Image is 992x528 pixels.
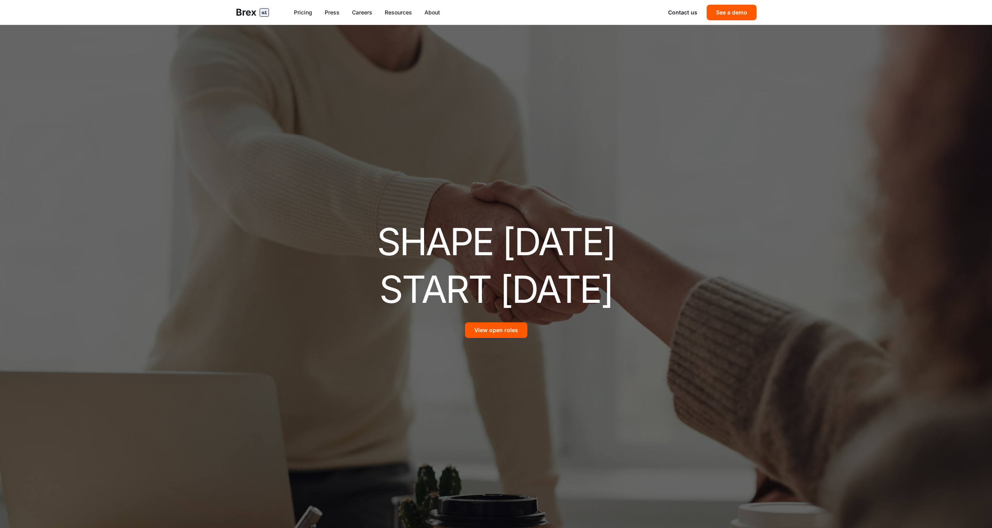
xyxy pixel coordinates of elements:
[668,9,697,16] a: Contact us
[385,9,412,16] a: Resources
[294,9,312,16] a: Pricing
[465,322,527,338] button: View open roles
[260,8,269,17] span: ai
[325,9,340,16] a: Press
[707,5,757,20] button: See a demo
[352,9,372,16] a: Careers
[236,6,269,19] a: Brexai
[236,6,256,19] span: Brex
[424,9,440,16] a: About
[379,267,613,312] span: START [DATE]
[377,219,615,264] span: SHAPE [DATE]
